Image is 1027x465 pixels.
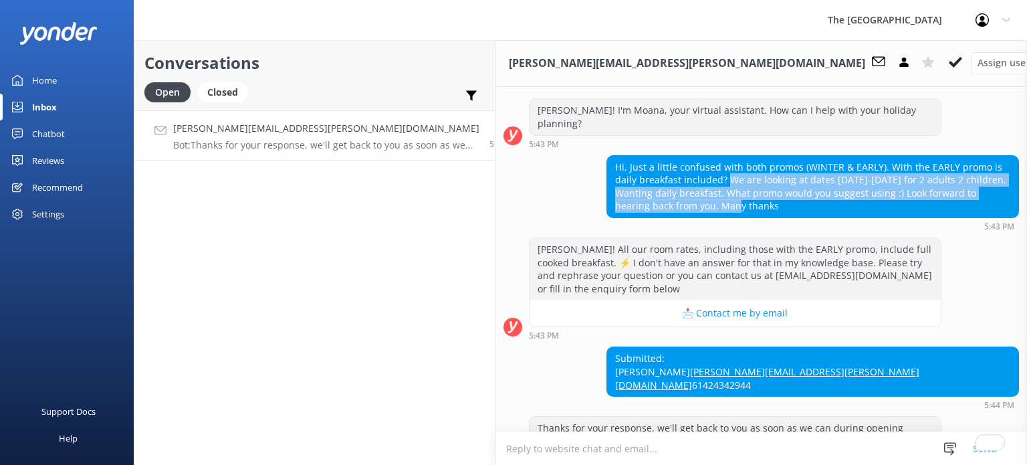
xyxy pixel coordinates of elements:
div: [PERSON_NAME]! I'm Moana, your virtual assistant. How can I help with your holiday planning? [530,99,941,134]
p: Bot: Thanks for your response, we'll get back to you as soon as we can during opening hours. [173,139,479,151]
strong: 5:43 PM [984,223,1014,231]
div: Thanks for your response, we'll get back to you as soon as we can during opening hours. [530,417,941,452]
strong: 5:44 PM [984,401,1014,409]
div: Support Docs [41,398,96,425]
img: yonder-white-logo.png [20,22,97,44]
div: Reviews [32,147,64,174]
div: 11:43pm 09-Aug-2025 (UTC -10:00) Pacific/Honolulu [529,331,941,340]
strong: 5:43 PM [529,332,559,340]
h2: Conversations [144,50,485,76]
a: [PERSON_NAME][EMAIL_ADDRESS][PERSON_NAME][DOMAIN_NAME]Bot:Thanks for your response, we'll get bac... [134,110,495,161]
strong: 5:43 PM [529,141,559,149]
button: 📩 Contact me by email [530,300,941,327]
h4: [PERSON_NAME][EMAIL_ADDRESS][PERSON_NAME][DOMAIN_NAME] [173,121,479,136]
div: Chatbot [32,120,65,147]
div: Open [144,82,191,102]
textarea: To enrich screen reader interactions, please activate Accessibility in Grammarly extension settings [495,432,1027,465]
h3: [PERSON_NAME][EMAIL_ADDRESS][PERSON_NAME][DOMAIN_NAME] [509,55,865,72]
div: 11:43pm 09-Aug-2025 (UTC -10:00) Pacific/Honolulu [529,139,941,149]
div: Help [59,425,78,452]
span: 11:44pm 09-Aug-2025 (UTC -10:00) Pacific/Honolulu [489,138,501,150]
div: Closed [197,82,248,102]
div: 11:43pm 09-Aug-2025 (UTC -10:00) Pacific/Honolulu [606,221,1019,231]
a: Open [144,84,197,99]
div: 11:44pm 09-Aug-2025 (UTC -10:00) Pacific/Honolulu [606,400,1019,409]
a: [PERSON_NAME][EMAIL_ADDRESS][PERSON_NAME][DOMAIN_NAME] [615,365,919,391]
div: Hi, Just a little confused with both promos (WINTER & EARLY). With the EARLY promo is daily break... [607,156,1018,217]
a: Closed [197,84,255,99]
div: Inbox [32,94,57,120]
div: [PERSON_NAME]! All our room rates, including those with the EARLY promo, include full cooked brea... [530,238,941,300]
div: Recommend [32,174,83,201]
div: Home [32,67,57,94]
div: Settings [32,201,64,227]
div: Submitted: [PERSON_NAME] 61424342944 [607,347,1018,396]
